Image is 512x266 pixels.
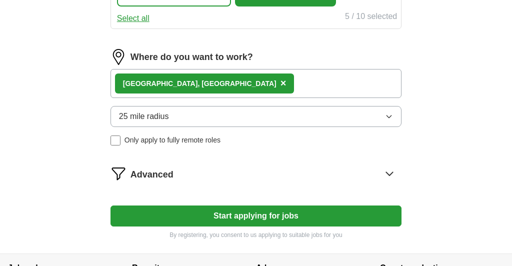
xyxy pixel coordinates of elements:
[110,135,120,145] input: Only apply to fully remote roles
[123,78,276,89] div: , [GEOGRAPHIC_DATA]
[119,110,169,122] span: 25 mile radius
[117,12,149,24] button: Select all
[123,79,198,87] strong: [GEOGRAPHIC_DATA]
[110,49,126,65] img: location.png
[110,165,126,181] img: filter
[130,168,173,181] span: Advanced
[110,230,401,239] p: By registering, you consent to us applying to suitable jobs for you
[345,10,397,24] div: 5 / 10 selected
[280,77,286,88] span: ×
[280,76,286,91] button: ×
[130,50,253,64] label: Where do you want to work?
[110,106,401,127] button: 25 mile radius
[110,205,401,226] button: Start applying for jobs
[124,135,220,145] span: Only apply to fully remote roles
